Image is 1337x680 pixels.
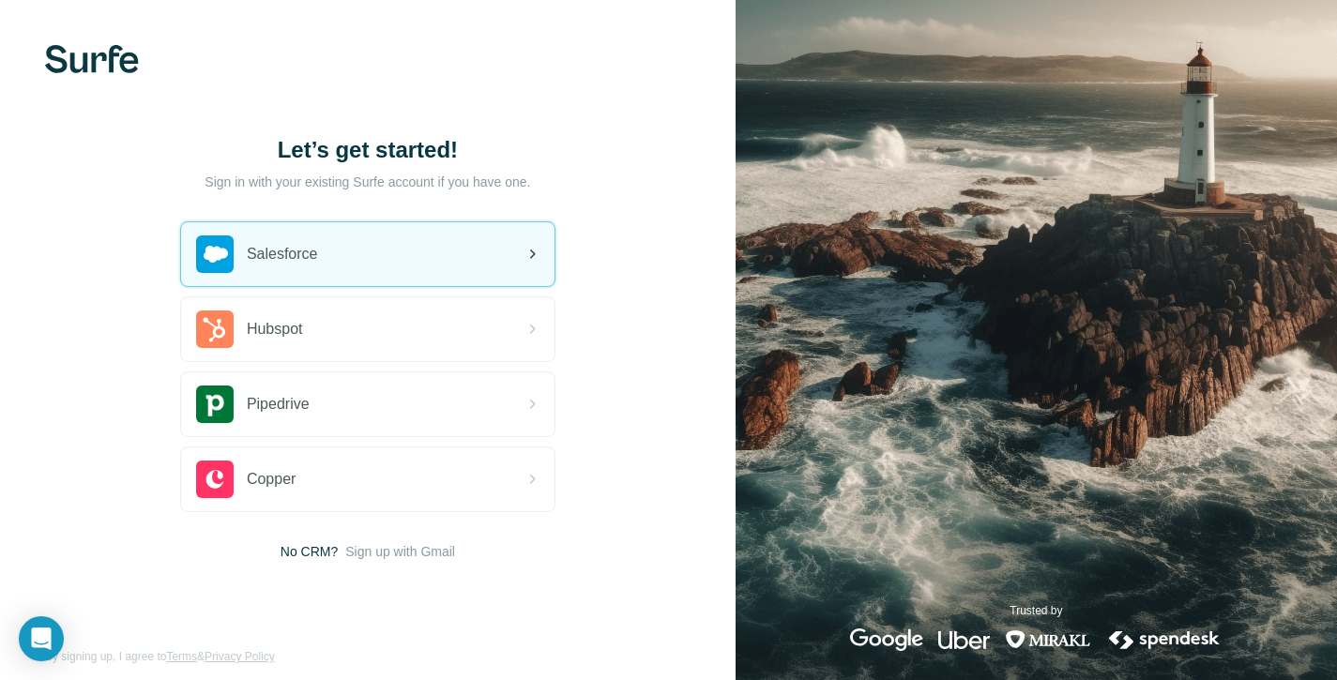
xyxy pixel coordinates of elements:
[281,542,338,561] span: No CRM?
[247,318,303,340] span: Hubspot
[196,310,234,348] img: hubspot's logo
[196,461,234,498] img: copper's logo
[196,385,234,423] img: pipedrive's logo
[1010,602,1062,619] p: Trusted by
[166,650,197,663] a: Terms
[19,616,64,661] div: Open Intercom Messenger
[1005,628,1091,651] img: mirakl's logo
[938,628,990,651] img: uber's logo
[196,235,234,273] img: salesforce's logo
[205,650,275,663] a: Privacy Policy
[850,628,923,651] img: google's logo
[345,542,455,561] button: Sign up with Gmail
[205,173,530,191] p: Sign in with your existing Surfe account if you have one.
[45,45,139,73] img: Surfe's logo
[247,243,318,265] span: Salesforce
[180,135,555,165] h1: Let’s get started!
[1106,628,1223,651] img: spendesk's logo
[247,393,310,416] span: Pipedrive
[247,468,296,491] span: Copper
[45,648,275,665] span: By signing up, I agree to &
